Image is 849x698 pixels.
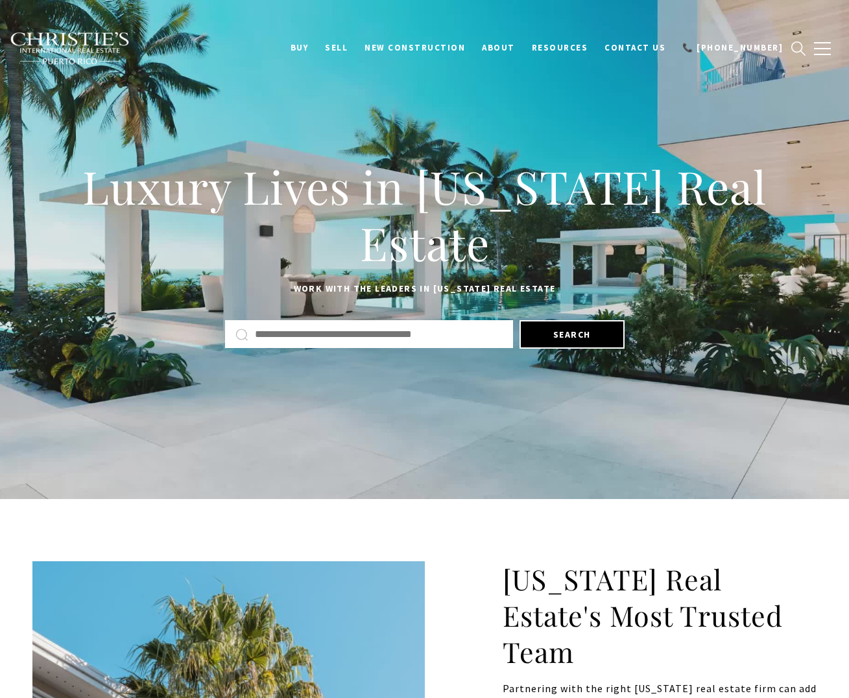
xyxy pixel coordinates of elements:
h1: Luxury Lives in [US_STATE] Real Estate [32,158,817,272]
a: SELL [317,36,356,60]
h2: [US_STATE] Real Estate's Most Trusted Team [503,561,817,670]
a: Resources [523,36,597,60]
a: 📞 [PHONE_NUMBER] [674,36,791,60]
p: Work with the leaders in [US_STATE] Real Estate [32,281,817,297]
img: Christie's International Real Estate black text logo [10,32,130,65]
span: New Construction [365,42,465,53]
a: About [473,36,523,60]
span: Contact Us [604,42,665,53]
a: New Construction [356,36,473,60]
button: Search [520,320,625,349]
a: BUY [282,36,317,60]
span: 📞 [PHONE_NUMBER] [682,42,783,53]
